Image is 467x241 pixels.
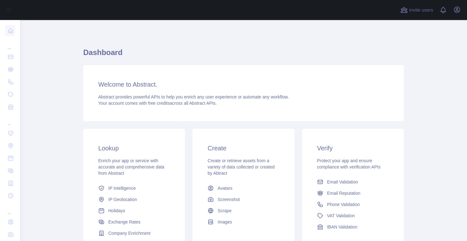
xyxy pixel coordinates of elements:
[98,94,289,99] span: Abstract provides powerful APIs to help you enrich any user experience or automate any workflow.
[218,185,232,191] span: Avatars
[205,183,282,194] a: Avatars
[208,158,275,176] span: Create or retrieve assets from a variety of data collected or created by Abtract
[315,176,391,188] a: Email Validation
[96,216,172,228] a: Exchange Rates
[108,196,137,203] span: IP Geolocation
[205,216,282,228] a: Images
[205,205,282,216] a: Scrape
[108,219,141,225] span: Exchange Rates
[327,179,358,185] span: Email Validation
[315,210,391,221] a: VAT Validation
[108,185,136,191] span: IP Intelligence
[83,48,404,63] h1: Dashboard
[98,158,164,176] span: Enrich your app or service with accurate and comprehensive data from Abstract
[148,101,170,106] span: free credits
[5,38,15,50] div: ...
[327,190,361,196] span: Email Reputation
[327,224,357,230] span: IBAN Validation
[108,230,151,236] span: Company Enrichment
[218,196,240,203] span: Screenshot
[98,144,170,153] h3: Lookup
[96,183,172,194] a: IP Intelligence
[5,114,15,126] div: ...
[315,199,391,210] a: Phone Validation
[317,158,381,169] span: Protect your app and ensure compliance with verification APIs
[327,213,355,219] span: VAT Validation
[5,203,15,215] div: ...
[399,5,434,15] button: Invite users
[218,208,231,214] span: Scrape
[205,194,282,205] a: Screenshot
[409,7,433,14] span: Invite users
[96,194,172,205] a: IP Geolocation
[96,228,172,239] a: Company Enrichment
[317,144,389,153] h3: Verify
[315,221,391,233] a: IBAN Validation
[208,144,279,153] h3: Create
[108,208,125,214] span: Holidays
[315,188,391,199] a: Email Reputation
[98,80,389,89] h3: Welcome to Abstract.
[96,205,172,216] a: Holidays
[218,219,232,225] span: Images
[327,201,360,208] span: Phone Validation
[98,101,217,106] span: Your account comes with across all Abstract APIs.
